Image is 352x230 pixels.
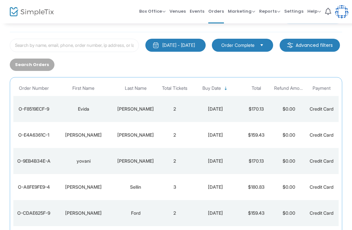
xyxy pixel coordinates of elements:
span: Marketing [228,8,255,14]
div: Saucedo [114,106,157,112]
div: O-CDAE625F-9 [15,210,52,216]
span: Credit Card [310,158,333,164]
img: filter [287,42,293,48]
button: [DATE] - [DATE] [145,39,206,52]
div: Greco [114,132,157,138]
span: First Name [72,86,95,91]
td: $0.00 [272,174,305,200]
span: Credit Card [310,132,333,138]
button: Select [257,42,266,49]
img: monthly [153,42,159,48]
td: $0.00 [272,96,305,122]
div: Evida [56,106,111,112]
span: Venues [169,3,186,20]
td: $0.00 [272,148,305,174]
div: O-E4A6361C-1 [15,132,52,138]
span: Events [190,3,204,20]
div: Mariah [56,132,111,138]
span: Credit Card [310,184,333,190]
td: $159.43 [240,122,272,148]
span: Buy Date [202,86,221,91]
span: Reports [259,8,280,14]
span: Last Name [125,86,147,91]
input: Search by name, email, phone, order number, ip address, or last 4 digits of card [10,39,139,52]
div: 9/21/2025 [193,106,238,112]
span: Sortable [223,86,228,91]
span: Payment [313,86,330,91]
div: Ford [114,210,157,216]
td: $0.00 [272,200,305,226]
th: Total [240,81,272,96]
span: Credit Card [310,106,333,112]
div: [DATE] - [DATE] [162,42,195,48]
td: $159.43 [240,200,272,226]
div: Frank [56,184,111,190]
m-button: Advanced filters [280,39,340,52]
div: O-9EB4B34E-A [15,158,52,164]
div: Rachel [56,210,111,216]
td: 2 [158,96,191,122]
div: 9/20/2025 [193,184,238,190]
td: $0.00 [272,122,305,148]
div: yovani [56,158,111,164]
div: Sellin [114,184,157,190]
span: Order Complete [221,42,255,48]
div: 9/19/2025 [193,210,238,216]
div: garcia [114,158,157,164]
span: Settings [284,3,303,20]
div: O-F8519ECF-9 [15,106,52,112]
td: 3 [158,174,191,200]
span: Help [307,8,321,14]
td: $170.13 [240,148,272,174]
td: 2 [158,148,191,174]
th: Total Tickets [158,81,191,96]
th: Refund Amount [272,81,305,96]
div: 9/20/2025 [193,132,238,138]
span: Orders [208,3,224,20]
td: $180.83 [240,174,272,200]
span: Box Office [139,8,166,14]
div: 9/20/2025 [193,158,238,164]
td: 2 [158,200,191,226]
span: Credit Card [310,210,333,216]
span: Order Number [19,86,49,91]
div: O-A8FE9FE9-4 [15,184,52,190]
td: $170.13 [240,96,272,122]
td: 2 [158,122,191,148]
